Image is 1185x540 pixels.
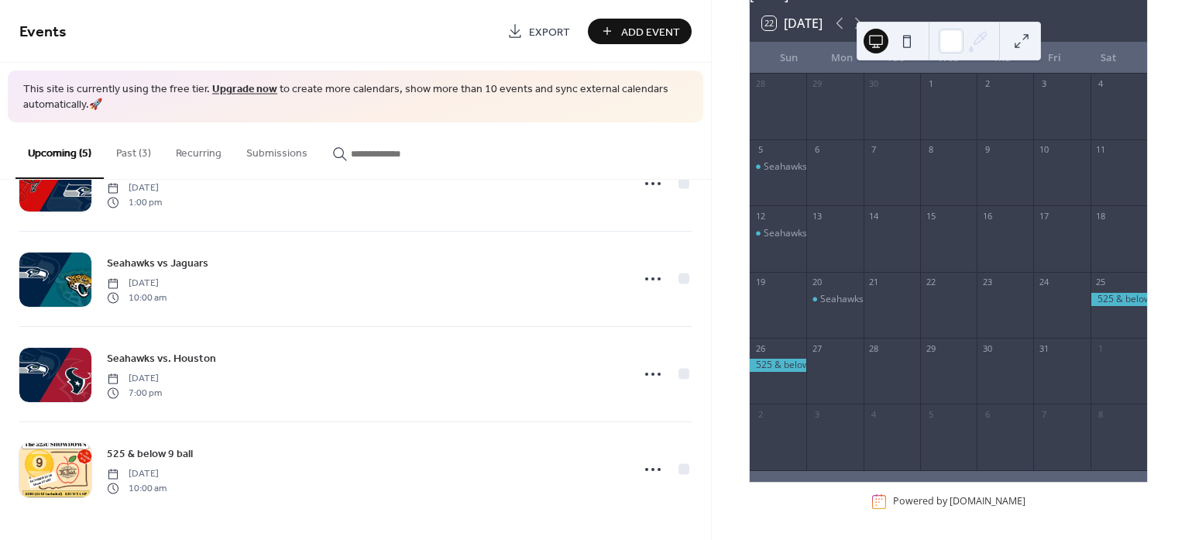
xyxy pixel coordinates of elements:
[234,122,320,177] button: Submissions
[1095,408,1107,420] div: 8
[529,24,570,40] span: Export
[107,256,208,272] span: Seahawks vs Jaguars
[925,408,936,420] div: 5
[811,342,823,354] div: 27
[868,408,880,420] div: 4
[762,43,816,74] div: Sun
[757,12,828,34] button: 22[DATE]
[1095,78,1107,90] div: 4
[496,19,582,44] a: Export
[1038,342,1049,354] div: 31
[868,342,880,354] div: 28
[107,181,162,195] span: [DATE]
[107,446,193,463] span: 525 & below 9 ball
[1095,210,1107,222] div: 18
[764,227,854,240] div: Seahawks vs Jaguars
[163,122,234,177] button: Recurring
[1095,277,1107,288] div: 25
[925,342,936,354] div: 29
[107,195,162,209] span: 1:00 pm
[1091,293,1147,306] div: 525 & below 9 ball
[925,210,936,222] div: 15
[107,372,162,386] span: [DATE]
[107,445,193,463] a: 525 & below 9 ball
[107,351,216,367] span: Seahawks vs. Houston
[750,160,806,174] div: Seahawks vs. Buccaneers
[981,342,993,354] div: 30
[925,277,936,288] div: 22
[107,349,216,367] a: Seahawks vs. Houston
[1081,43,1135,74] div: Sat
[1029,43,1082,74] div: Fri
[107,386,162,400] span: 7:00 pm
[811,144,823,156] div: 6
[806,293,863,306] div: Seahawks vs. Houston
[754,210,766,222] div: 12
[868,144,880,156] div: 7
[1038,408,1049,420] div: 7
[950,495,1025,508] a: [DOMAIN_NAME]
[981,210,993,222] div: 16
[107,467,167,481] span: [DATE]
[754,144,766,156] div: 5
[107,481,167,495] span: 10:00 am
[981,78,993,90] div: 2
[750,227,806,240] div: Seahawks vs Jaguars
[107,277,167,291] span: [DATE]
[1095,342,1107,354] div: 1
[212,79,277,100] a: Upgrade now
[1038,277,1049,288] div: 24
[754,408,766,420] div: 2
[1038,78,1049,90] div: 3
[621,24,680,40] span: Add Event
[754,78,766,90] div: 28
[750,359,806,372] div: 525 & below 9 ball
[981,408,993,420] div: 6
[107,254,208,272] a: Seahawks vs Jaguars
[764,160,874,174] div: Seahawks vs. Buccaneers
[811,210,823,222] div: 13
[811,277,823,288] div: 20
[1038,210,1049,222] div: 17
[1095,144,1107,156] div: 11
[981,144,993,156] div: 9
[754,342,766,354] div: 26
[925,78,936,90] div: 1
[107,291,167,304] span: 10:00 am
[811,408,823,420] div: 3
[868,277,880,288] div: 21
[19,17,67,47] span: Events
[1038,144,1049,156] div: 10
[754,277,766,288] div: 19
[104,122,163,177] button: Past (3)
[820,293,916,306] div: Seahawks vs. Houston
[588,19,692,44] button: Add Event
[981,277,993,288] div: 23
[868,210,880,222] div: 14
[15,122,104,179] button: Upcoming (5)
[816,43,869,74] div: Mon
[925,144,936,156] div: 8
[23,82,688,112] span: This site is currently using the free tier. to create more calendars, show more than 10 events an...
[893,495,1025,508] div: Powered by
[868,78,880,90] div: 30
[811,78,823,90] div: 29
